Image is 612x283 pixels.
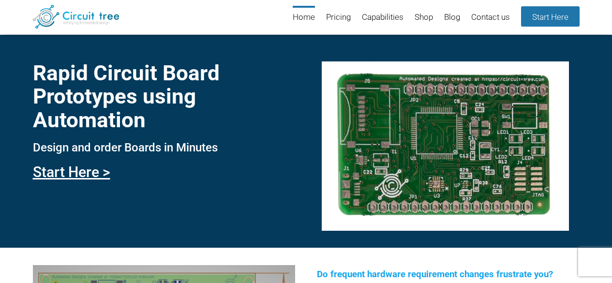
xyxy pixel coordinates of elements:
[326,6,351,30] a: Pricing
[293,6,315,30] a: Home
[33,61,295,132] h1: Rapid Circuit Board Prototypes using Automation
[471,6,510,30] a: Contact us
[33,164,110,180] a: Start Here >
[33,141,295,154] h3: Design and order Boards in Minutes
[415,6,433,30] a: Shop
[444,6,460,30] a: Blog
[521,6,580,27] a: Start Here
[362,6,403,30] a: Capabilities
[317,269,553,280] span: Do frequent hardware requirement changes frustrate you?
[33,5,119,29] img: Circuit Tree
